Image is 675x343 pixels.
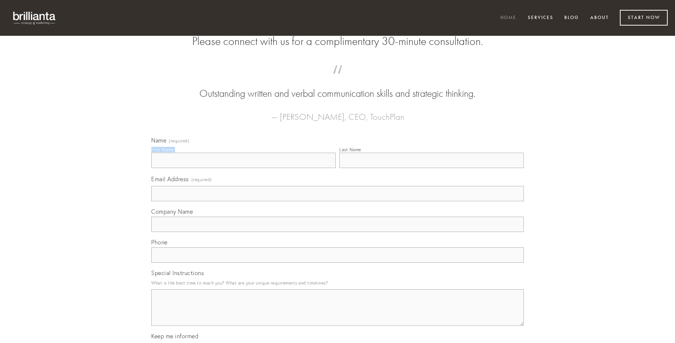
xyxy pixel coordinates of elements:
[151,208,193,215] span: Company Name
[163,72,512,101] blockquote: Outstanding written and verbal communication skills and strategic thinking.
[191,175,212,184] span: (required)
[163,72,512,87] span: “
[620,10,668,26] a: Start Now
[151,239,168,246] span: Phone
[151,137,166,144] span: Name
[151,269,204,277] span: Special Instructions
[560,12,584,24] a: Blog
[163,101,512,124] figcaption: — [PERSON_NAME], CEO, TouchPlan
[151,34,524,48] h2: Please connect with us for a complimentary 30-minute consultation.
[151,332,198,340] span: Keep me informed
[523,12,558,24] a: Services
[169,139,189,143] span: (required)
[7,7,62,28] img: brillianta - research, strategy, marketing
[586,12,614,24] a: About
[496,12,521,24] a: Home
[339,147,361,152] div: Last Name
[151,278,524,288] p: What is the best time to reach you? What are your unique requirements and timelines?
[151,147,173,152] div: First Name
[151,175,189,183] span: Email Address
